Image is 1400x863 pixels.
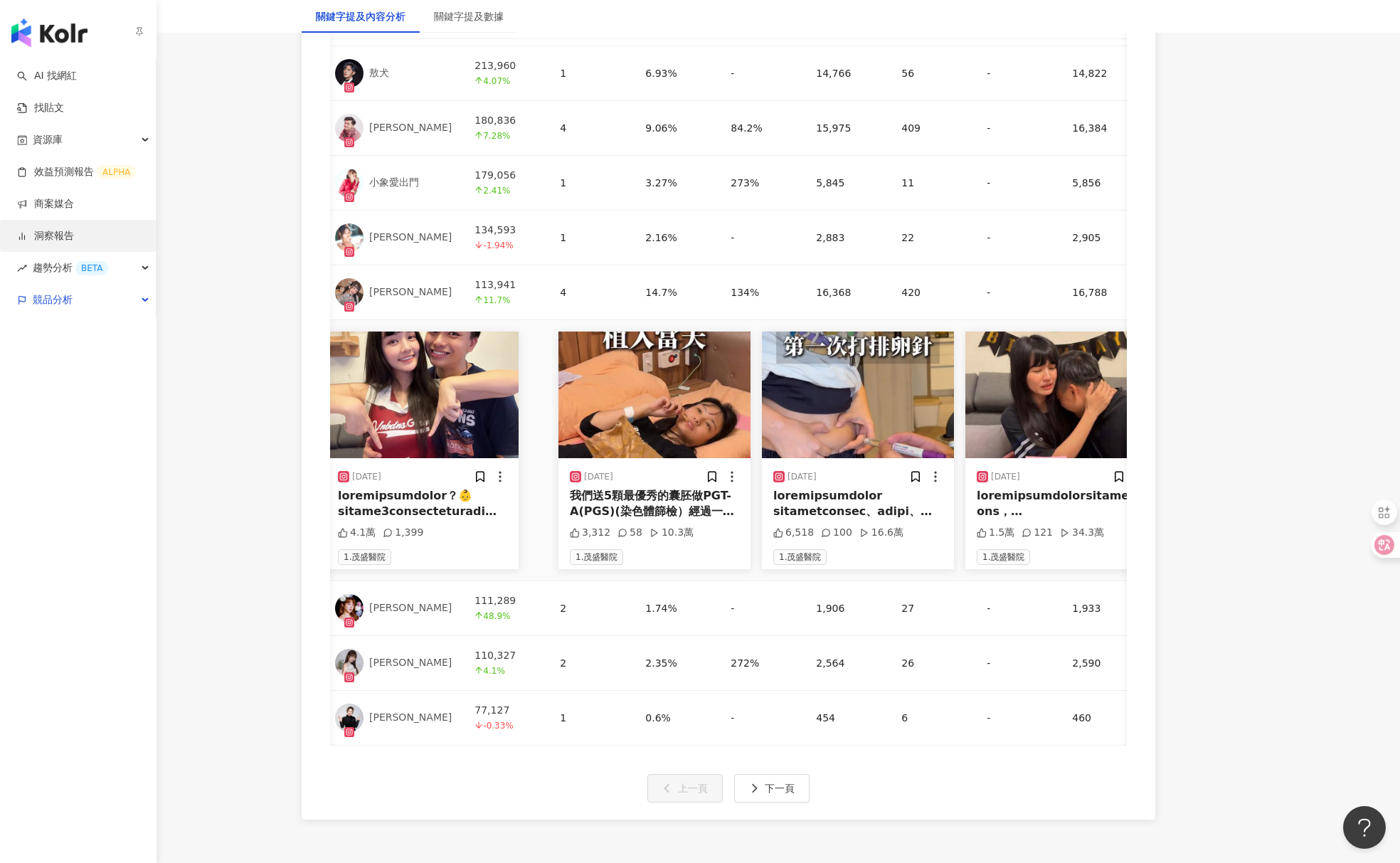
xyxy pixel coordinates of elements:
td: 2,590 [1061,636,1146,691]
div: [DATE] [991,471,1020,483]
div: 16.6萬 [859,526,903,540]
div: 110,327 [474,647,537,679]
div: 2,905 [1072,230,1135,245]
div: 1 [560,175,622,191]
div: 6,518 [773,526,814,540]
div: 4.1萬 [338,526,376,540]
div: 34.3萬 [1060,526,1104,540]
div: - [731,65,793,81]
td: 56 [890,46,975,101]
div: 11 [901,175,964,191]
td: 16,788 [1061,265,1146,320]
div: 我們送5顆最優秀的囊胚做PGT-A(PGS)(染色體篩檢）經過一個月的時間結果出爐👏🏻 只有一顆70%異常淘汰，另外四顆都可以使用，這次可以安排植入了！首先1號選手是BDAA✨ 我體會到前面的挨... [570,488,739,520]
td: 14,822 [1061,46,1146,101]
span: arrow-up [474,131,483,139]
div: 3,312 [570,526,610,540]
div: loremipsumdolor sitametconsec、adipi、elit(SEDd、eiusm、tempori） ut #LABoree94.1 d #magna aliquaenima... [773,488,943,520]
span: 1.茂盛醫院 [338,549,391,565]
td: 15,975 [805,101,890,156]
div: 4 [560,285,622,300]
span: 1.茂盛醫院 [773,549,827,565]
td: - [975,46,1061,101]
div: 10.3萬 [649,526,694,540]
iframe: Help Scout Beacon - Open [1343,806,1386,849]
div: 6.93% [645,65,708,81]
td: 134% [719,265,805,320]
td: - [975,636,1061,691]
td: 6.93% [634,46,719,101]
div: 121 [1022,526,1053,540]
a: 找貼文 [17,101,64,115]
span: 4.07% [474,73,510,89]
div: 27 [901,600,964,616]
div: [PERSON_NAME] [369,285,452,300]
td: 27 [890,581,975,636]
a: 效益預測報告ALPHA [17,165,136,179]
td: 1 [548,156,634,211]
img: post-image [965,332,1157,458]
div: post-image [327,332,519,458]
span: 2.41% [474,183,510,198]
div: loremipsumdolor？👶 sitame3consecteturadi，elitseddo，eius，temporincidi… utlaboreetdolore，magnaaliqua... [338,488,507,520]
div: 14,766 [816,65,879,81]
div: 420 [901,285,964,300]
span: 1.茂盛醫院 [977,549,1030,565]
a: 商案媒合 [17,197,74,211]
td: 420 [890,265,975,320]
div: - [987,710,1049,726]
td: - [719,211,805,265]
div: 84.2% [731,120,793,136]
div: 2,590 [1072,655,1135,671]
img: KOL Avatar [335,59,364,88]
div: 1 [560,65,622,81]
span: arrow-up [474,611,483,620]
span: arrow-down [474,240,483,249]
td: 1 [548,691,634,746]
div: loremipsumdolorsitametcons， adipiscingelitseddoeiusmodtem。 incididu，utlabor5004e/dolo248m/al， eni... [977,488,1146,520]
img: KOL Avatar [335,114,364,142]
div: 16,788 [1072,285,1135,300]
div: 14,822 [1072,65,1135,81]
div: 4 [560,120,622,136]
div: - [731,710,793,726]
td: 2,883 [805,211,890,265]
div: 關鍵字提及內容分析 [316,9,405,24]
div: 關鍵字提及數據 [434,9,504,24]
td: 2,905 [1061,211,1146,265]
td: 1,906 [805,581,890,636]
td: 5,856 [1061,156,1146,211]
div: [DATE] [584,471,613,483]
div: 1,906 [816,600,879,616]
td: 14,766 [805,46,890,101]
img: KOL Avatar [335,169,364,197]
button: 上一頁 [647,774,723,803]
button: 下一頁 [734,774,810,803]
td: - [975,211,1061,265]
div: 1,399 [383,526,423,540]
td: 3.27% [634,156,719,211]
td: - [719,46,805,101]
div: 22 [901,230,964,245]
span: arrow-up [474,76,483,85]
td: 409 [890,101,975,156]
div: 1.74% [645,600,708,616]
div: 15,975 [816,120,879,136]
img: KOL Avatar [335,704,364,732]
td: 272% [719,636,805,691]
div: 179,056 [474,167,537,198]
span: arrow-down [474,721,483,729]
div: 26 [901,655,964,671]
td: - [975,156,1061,211]
div: 1 [560,710,622,726]
div: 1 [560,230,622,245]
td: 2 [548,581,634,636]
div: 409 [901,120,964,136]
td: 2.35% [634,636,719,691]
td: 5,845 [805,156,890,211]
div: 2 [560,600,622,616]
div: - [987,655,1049,671]
td: 11 [890,156,975,211]
td: 454 [805,691,890,746]
td: 2.16% [634,211,719,265]
div: - [731,230,793,245]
